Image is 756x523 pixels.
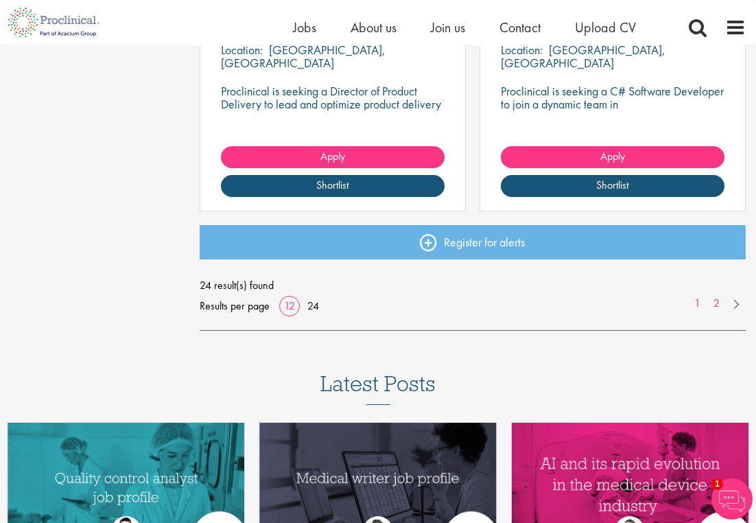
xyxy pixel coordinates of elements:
a: 2 [707,296,727,312]
a: Shortlist [501,175,724,197]
a: 12 [279,299,300,313]
a: 24 [303,299,324,313]
a: Apply [501,146,724,168]
a: Contact [499,19,541,36]
a: Upload CV [575,19,636,36]
span: Results per page [200,296,270,316]
img: Chatbot [711,478,753,520]
span: Location: [501,42,543,58]
h3: Latest Posts [320,372,436,405]
span: Apply [320,149,345,163]
span: 24 result(s) found [200,275,746,296]
a: Join us [431,19,465,36]
a: Jobs [293,19,316,36]
a: 1 [687,296,707,312]
p: [GEOGRAPHIC_DATA], [GEOGRAPHIC_DATA] [221,42,386,71]
span: 1 [711,478,723,490]
span: Location: [221,42,263,58]
a: Apply [221,146,445,168]
p: Proclinical is seeking a C# Software Developer to join a dynamic team in [GEOGRAPHIC_DATA], [GEOG... [501,84,724,137]
a: Shortlist [221,175,445,197]
span: Apply [600,149,625,163]
p: [GEOGRAPHIC_DATA], [GEOGRAPHIC_DATA] [501,42,665,71]
a: Register for alerts [200,225,746,259]
p: Proclinical is seeking a Director of Product Delivery to lead and optimize product delivery pract... [221,84,445,137]
a: About us [351,19,397,36]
